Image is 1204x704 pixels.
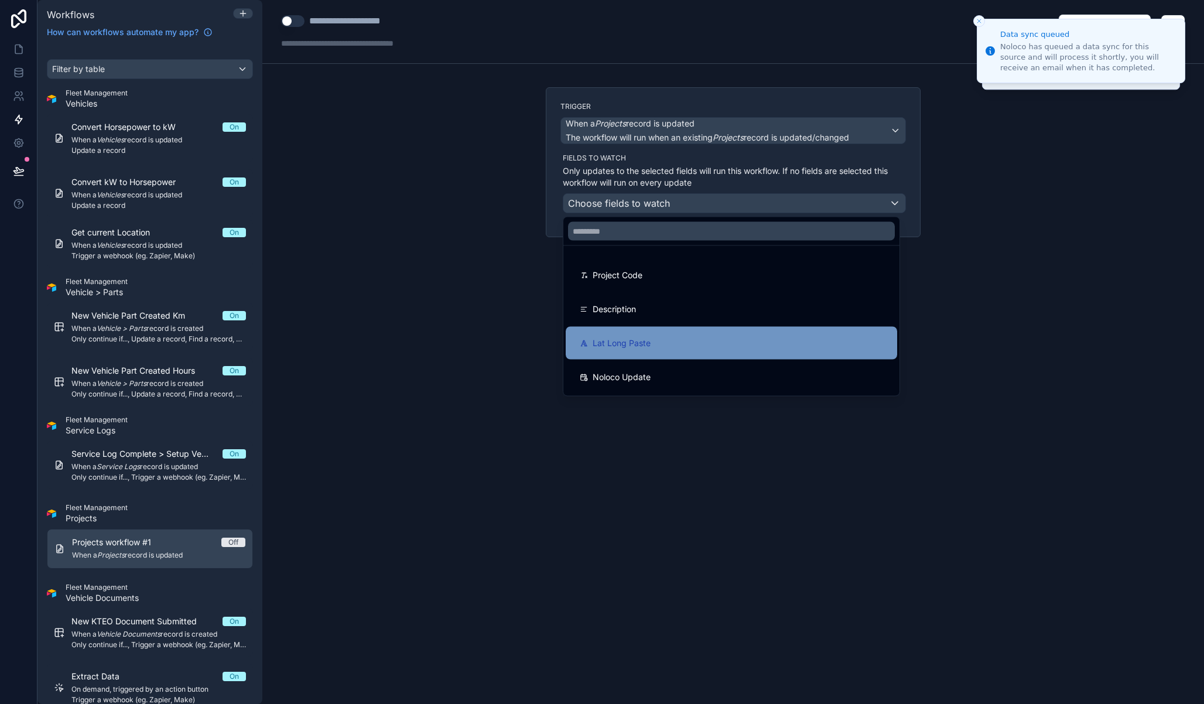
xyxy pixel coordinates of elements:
[593,336,651,350] span: Lat Long Paste
[593,370,651,384] span: Noloco Update
[1000,42,1175,74] div: Noloco has queued a data sync for this source and will process it shortly, you will receive an em...
[1000,29,1175,40] div: Data sync queued
[973,15,985,27] button: Close toast
[593,302,636,316] span: Description
[593,268,642,282] span: Project Code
